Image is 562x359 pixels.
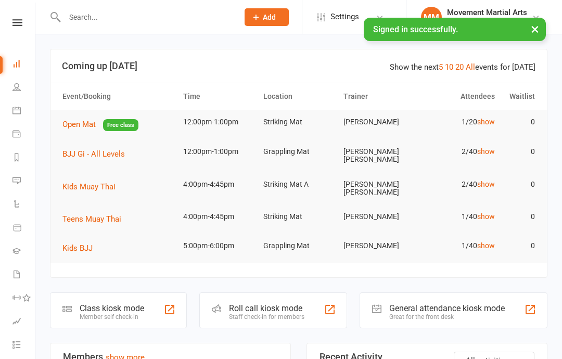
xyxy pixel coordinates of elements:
th: Event/Booking [58,83,178,110]
div: Member self check-in [80,313,144,320]
span: Open Mat [62,120,96,129]
a: Payments [12,123,36,147]
td: 12:00pm-1:00pm [178,110,259,134]
button: Add [245,8,289,26]
td: Striking Mat A [259,172,339,197]
td: Grappling Mat [259,234,339,258]
td: 0 [500,110,540,134]
a: Reports [12,147,36,170]
td: Striking Mat [259,204,339,229]
a: Product Sales [12,217,36,240]
a: 20 [455,62,464,72]
td: Grappling Mat [259,139,339,164]
div: Movement Martial arts [447,17,527,27]
td: 2/40 [419,172,499,197]
span: Kids Muay Thai [62,182,116,191]
td: 4:00pm-4:45pm [178,204,259,229]
td: 4:00pm-4:45pm [178,172,259,197]
a: show [477,118,495,126]
span: Add [263,13,276,21]
td: 0 [500,172,540,197]
td: [PERSON_NAME] [339,204,419,229]
a: Assessments [12,311,36,334]
a: All [466,62,475,72]
td: 1/20 [419,110,499,134]
a: Calendar [12,100,36,123]
td: 0 [500,204,540,229]
div: Staff check-in for members [229,313,304,320]
a: show [477,241,495,250]
span: Teens Muay Thai [62,214,121,224]
a: show [477,180,495,188]
div: MM [421,7,442,28]
div: Show the next events for [DATE] [390,61,535,73]
span: Signed in successfully. [373,24,458,34]
a: People [12,76,36,100]
a: 10 [445,62,453,72]
td: 0 [500,139,540,164]
a: show [477,212,495,221]
th: Location [259,83,339,110]
td: 2/40 [419,139,499,164]
button: Kids Muay Thai [62,181,123,193]
td: 1/40 [419,204,499,229]
td: 5:00pm-6:00pm [178,234,259,258]
div: Class kiosk mode [80,303,144,313]
span: BJJ Gi - All Levels [62,149,125,159]
a: 5 [439,62,443,72]
th: Time [178,83,259,110]
td: [PERSON_NAME] [339,234,419,258]
td: 12:00pm-1:00pm [178,139,259,164]
a: show [477,147,495,156]
td: 1/40 [419,234,499,258]
div: Roll call kiosk mode [229,303,304,313]
td: [PERSON_NAME] [PERSON_NAME] [339,172,419,205]
a: Dashboard [12,53,36,76]
td: Striking Mat [259,110,339,134]
span: Kids BJJ [62,243,93,253]
button: Kids BJJ [62,242,100,254]
td: 0 [500,234,540,258]
th: Trainer [339,83,419,110]
td: [PERSON_NAME] [339,110,419,134]
div: Movement Martial Arts [447,8,527,17]
th: Attendees [419,83,499,110]
input: Search... [61,10,231,24]
div: General attendance kiosk mode [389,303,505,313]
button: Teens Muay Thai [62,213,129,225]
th: Waitlist [500,83,540,110]
button: × [526,18,544,40]
span: Settings [330,5,359,29]
div: Great for the front desk [389,313,505,320]
button: BJJ Gi - All Levels [62,148,132,160]
td: [PERSON_NAME] [PERSON_NAME] [339,139,419,172]
button: Open MatFree class [62,118,138,131]
span: Free class [103,119,138,131]
h3: Coming up [DATE] [62,61,535,71]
